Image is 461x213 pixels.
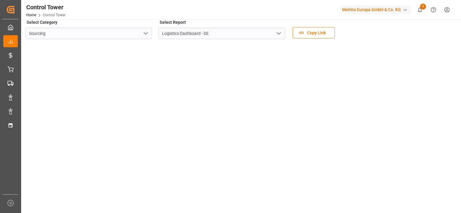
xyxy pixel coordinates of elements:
button: Melitta Europa GmbH & Co. KG [340,4,413,15]
label: Select Report [158,18,187,26]
a: Home [26,13,36,17]
div: Control Tower [26,3,65,12]
span: Copy Link [304,30,329,36]
input: Type to search/select [158,28,285,39]
button: Copy Link [293,27,335,39]
button: show 9 new notifications [413,3,427,17]
button: Help Center [427,3,440,17]
div: Melitta Europa GmbH & Co. KG [340,5,411,14]
label: Select Category [25,18,58,26]
span: 9 [420,4,426,10]
button: open menu [141,29,150,38]
button: open menu [274,29,283,38]
input: Type to search/select [25,28,152,39]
